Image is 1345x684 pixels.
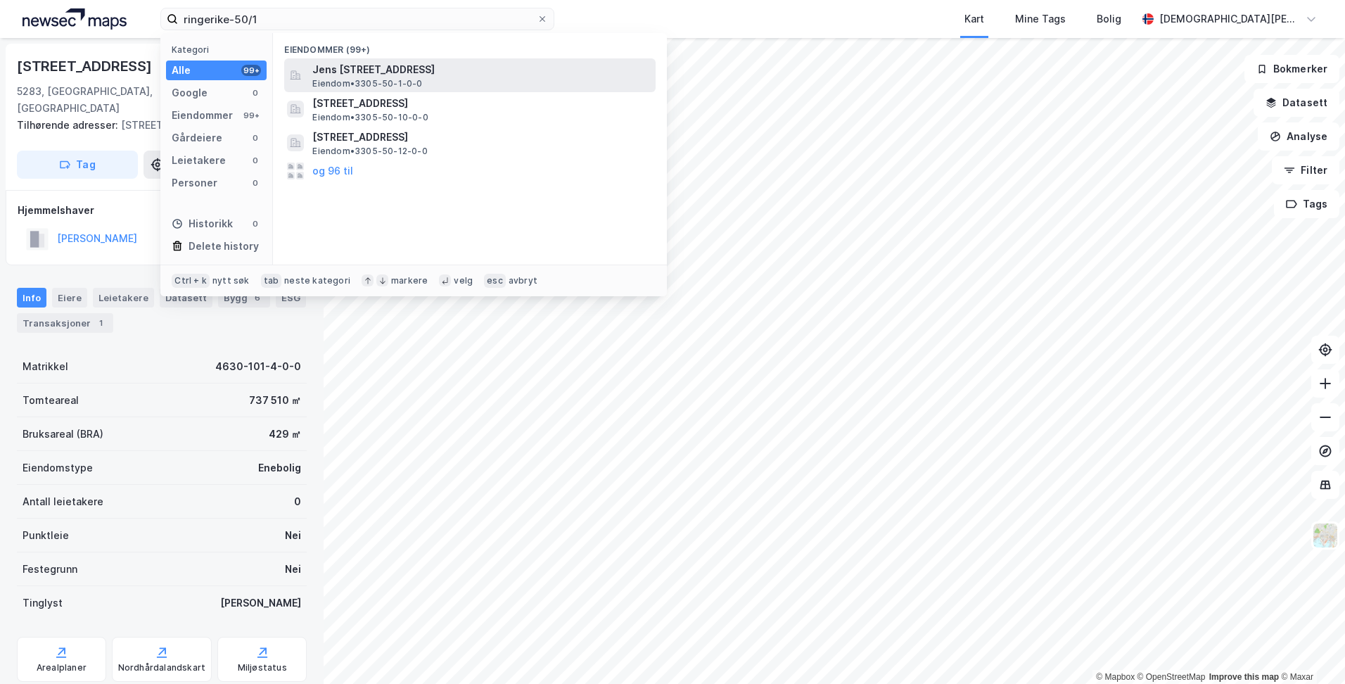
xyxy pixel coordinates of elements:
[172,152,226,169] div: Leietakere
[1275,616,1345,684] iframe: Chat Widget
[1137,672,1206,682] a: OpenStreetMap
[1254,89,1339,117] button: Datasett
[23,595,63,612] div: Tinglyst
[218,288,270,308] div: Bygg
[17,151,138,179] button: Tag
[17,288,46,308] div: Info
[312,129,650,146] span: [STREET_ADDRESS]
[23,493,103,510] div: Antall leietakere
[23,8,127,30] img: logo.a4113a55bc3d86da70a041830d287a7e.svg
[249,392,301,409] div: 737 510 ㎡
[17,313,113,333] div: Transaksjoner
[37,662,87,673] div: Arealplaner
[273,33,667,58] div: Eiendommer (99+)
[285,561,301,578] div: Nei
[93,288,154,308] div: Leietakere
[964,11,984,27] div: Kart
[312,146,427,157] span: Eiendom • 3305-50-12-0-0
[312,112,428,123] span: Eiendom • 3305-50-10-0-0
[284,275,350,286] div: neste kategori
[276,288,306,308] div: ESG
[212,275,250,286] div: nytt søk
[172,84,208,101] div: Google
[269,426,301,443] div: 429 ㎡
[172,274,210,288] div: Ctrl + k
[23,527,69,544] div: Punktleie
[1272,156,1339,184] button: Filter
[17,119,121,131] span: Tilhørende adresser:
[172,107,233,124] div: Eiendommer
[484,274,506,288] div: esc
[1312,522,1339,549] img: Z
[250,87,261,99] div: 0
[241,110,261,121] div: 99+
[285,527,301,544] div: Nei
[172,215,233,232] div: Historikk
[178,8,537,30] input: Søk på adresse, matrikkel, gårdeiere, leietakere eller personer
[118,662,206,673] div: Nordhårdalandskart
[1244,55,1339,83] button: Bokmerker
[17,83,240,117] div: 5283, [GEOGRAPHIC_DATA], [GEOGRAPHIC_DATA]
[220,595,301,612] div: [PERSON_NAME]
[172,62,191,79] div: Alle
[238,662,287,673] div: Miljøstatus
[172,129,222,146] div: Gårdeiere
[1258,122,1339,151] button: Analyse
[23,358,68,375] div: Matrikkel
[1159,11,1300,27] div: [DEMOGRAPHIC_DATA][PERSON_NAME]
[261,274,282,288] div: tab
[1096,672,1135,682] a: Mapbox
[250,132,261,144] div: 0
[250,218,261,229] div: 0
[17,55,155,77] div: [STREET_ADDRESS]
[23,392,79,409] div: Tomteareal
[509,275,537,286] div: avbryt
[250,177,261,189] div: 0
[1015,11,1066,27] div: Mine Tags
[258,460,301,476] div: Enebolig
[160,288,212,308] div: Datasett
[23,460,93,476] div: Eiendomstype
[94,316,108,330] div: 1
[18,202,306,219] div: Hjemmelshaver
[1097,11,1121,27] div: Bolig
[250,155,261,166] div: 0
[1275,616,1345,684] div: Kontrollprogram for chat
[294,493,301,510] div: 0
[454,275,473,286] div: velg
[172,44,267,55] div: Kategori
[1274,190,1339,218] button: Tags
[17,117,295,134] div: [STREET_ADDRESS]
[312,95,650,112] span: [STREET_ADDRESS]
[312,163,353,179] button: og 96 til
[23,561,77,578] div: Festegrunn
[241,65,261,76] div: 99+
[189,238,259,255] div: Delete history
[172,175,217,191] div: Personer
[52,288,87,308] div: Eiere
[250,291,264,305] div: 6
[23,426,103,443] div: Bruksareal (BRA)
[312,61,650,78] span: Jens [STREET_ADDRESS]
[215,358,301,375] div: 4630-101-4-0-0
[1209,672,1279,682] a: Improve this map
[391,275,428,286] div: markere
[312,78,422,89] span: Eiendom • 3305-50-1-0-0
